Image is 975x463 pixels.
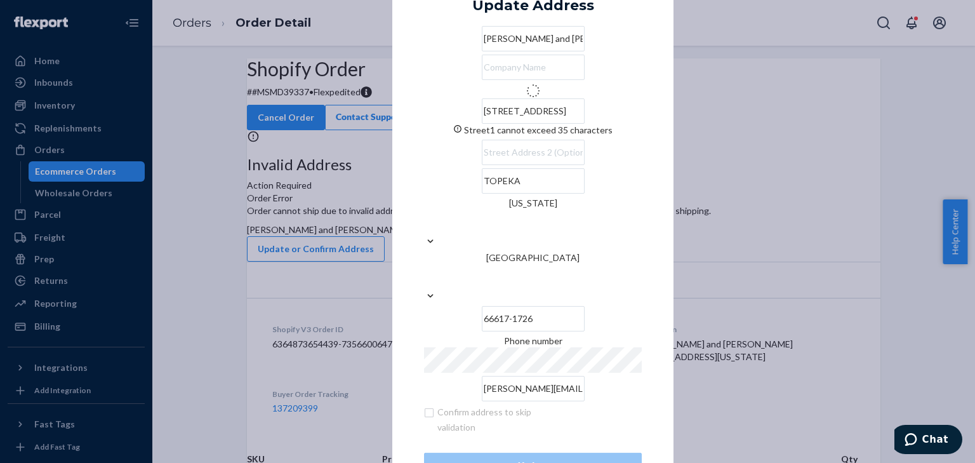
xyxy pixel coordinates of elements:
[482,26,585,51] input: First & Last Name
[424,197,642,210] div: [US_STATE]
[424,252,642,264] div: [GEOGRAPHIC_DATA]
[533,264,534,290] input: [GEOGRAPHIC_DATA]
[482,376,585,401] input: Email (Only Required for International)
[504,335,562,346] span: Phone number
[482,140,585,165] input: Street Address 2 (Optional)
[424,124,642,137] div: Street1 cannot exceed 35 characters
[482,55,585,80] input: Company Name
[894,425,962,457] iframe: Opens a widget where you can chat to one of our agents
[482,98,585,124] input: Street1 cannot exceed 35 characters
[533,210,534,235] input: [US_STATE]
[482,306,585,332] input: ZIP Code
[482,168,585,194] input: City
